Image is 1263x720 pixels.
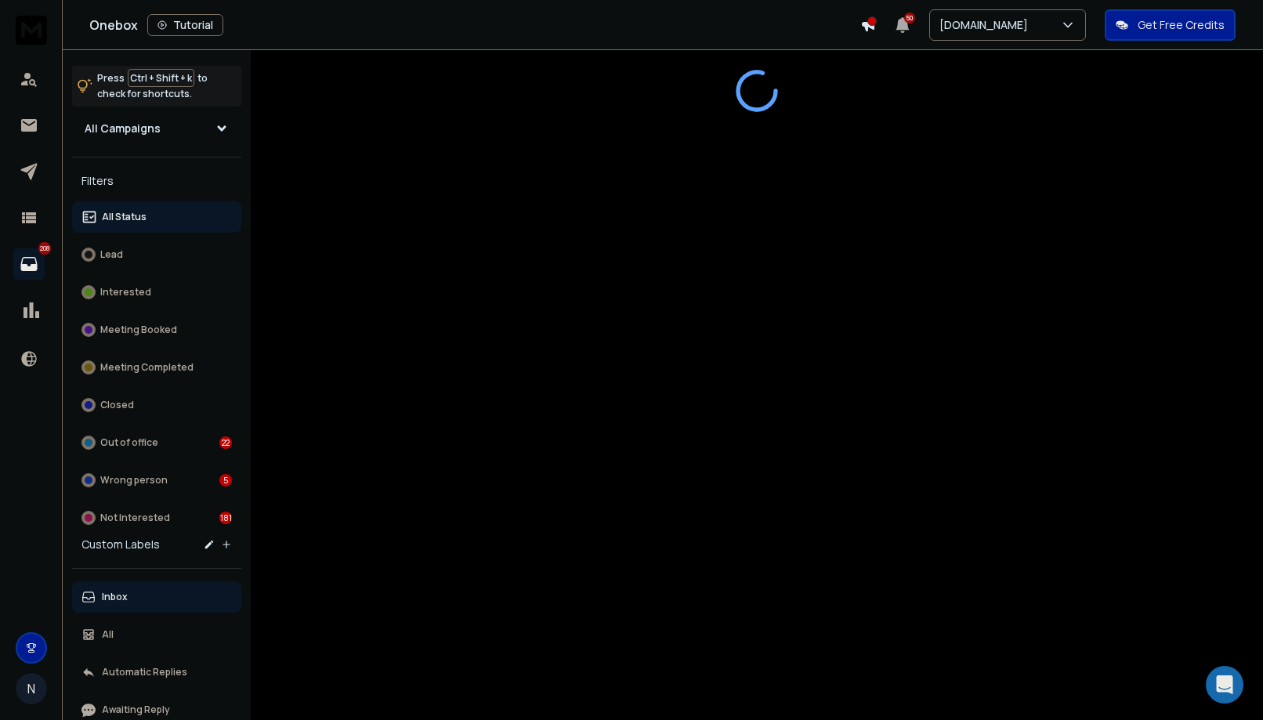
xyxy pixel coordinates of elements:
p: 208 [38,242,51,255]
button: Out of office22 [72,427,241,458]
div: 22 [219,436,232,449]
p: Press to check for shortcuts. [97,71,208,102]
p: Not Interested [100,512,170,524]
button: Meeting Completed [72,352,241,383]
p: [DOMAIN_NAME] [939,17,1034,33]
button: Closed [72,389,241,421]
p: Wrong person [100,474,168,487]
p: Get Free Credits [1138,17,1225,33]
button: Interested [72,277,241,308]
p: Interested [100,286,151,298]
button: Wrong person5 [72,465,241,496]
h1: All Campaigns [85,121,161,136]
button: Get Free Credits [1105,9,1236,41]
h3: Custom Labels [81,537,160,552]
p: Out of office [100,436,158,449]
button: Meeting Booked [72,314,241,346]
div: Open Intercom Messenger [1206,666,1243,704]
p: Meeting Booked [100,324,177,336]
p: All [102,628,114,641]
button: N [16,673,47,704]
button: All [72,619,241,650]
h3: Filters [72,170,241,192]
span: 50 [904,13,915,24]
button: Automatic Replies [72,657,241,688]
div: 5 [219,474,232,487]
span: Ctrl + Shift + k [128,69,194,87]
p: Automatic Replies [102,666,187,678]
button: All Campaigns [72,113,241,144]
div: Onebox [89,14,860,36]
button: Lead [72,239,241,270]
p: All Status [102,211,147,223]
a: 208 [13,248,45,280]
p: Lead [100,248,123,261]
p: Closed [100,399,134,411]
button: Not Interested181 [72,502,241,534]
p: Inbox [102,591,128,603]
p: Awaiting Reply [102,704,170,716]
div: 181 [219,512,232,524]
button: Tutorial [147,14,223,36]
button: All Status [72,201,241,233]
p: Meeting Completed [100,361,194,374]
button: Inbox [72,581,241,613]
